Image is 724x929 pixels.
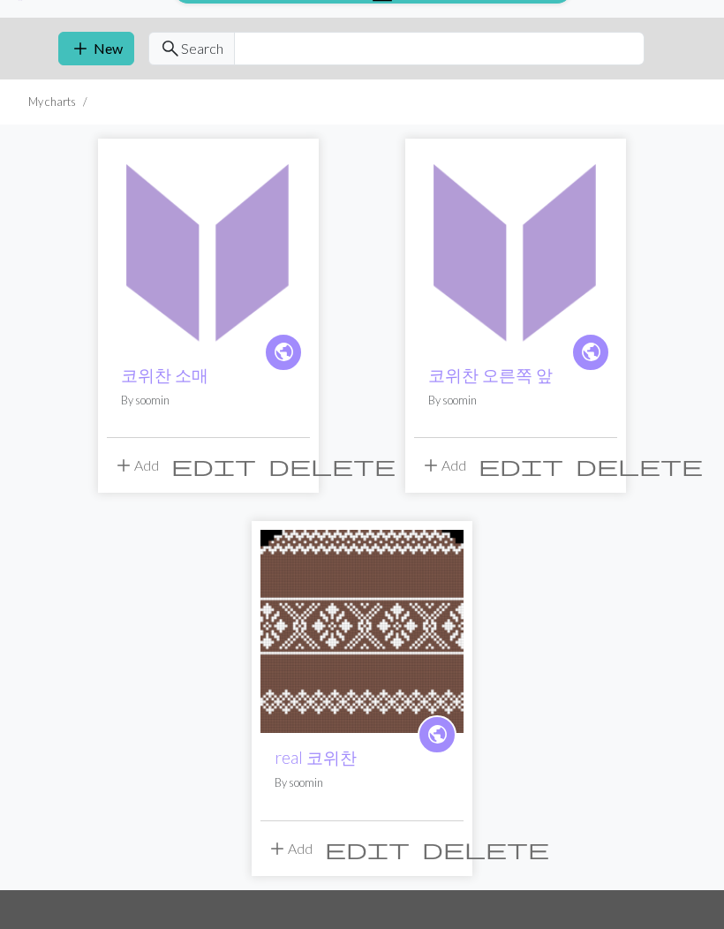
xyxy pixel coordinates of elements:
button: Add [260,832,319,865]
button: Add [107,449,165,482]
i: public [580,335,602,370]
a: public [571,333,610,372]
a: real 코위찬 [260,621,464,638]
button: New [58,32,134,65]
i: Edit [171,455,256,476]
a: 코위찬 오른쪽 앞 [428,365,553,385]
img: 코위찬 오른쪽 앞 [414,147,617,351]
i: Edit [325,838,410,859]
span: edit [479,453,563,478]
i: Edit [479,455,563,476]
span: delete [422,836,549,861]
img: 코위찬 소매 오른 [107,147,310,351]
span: edit [325,836,410,861]
span: add [420,453,441,478]
a: 코위찬 소매 오른 [107,238,310,255]
span: public [273,338,295,366]
a: real 코위찬 [275,747,357,767]
button: Delete [569,449,709,482]
span: add [267,836,288,861]
button: Add [414,449,472,482]
button: Edit [165,449,262,482]
span: Search [181,38,223,59]
span: edit [171,453,256,478]
span: delete [268,453,396,478]
a: public [264,333,303,372]
span: delete [576,453,703,478]
button: Edit [319,832,416,865]
p: By soomin [275,774,449,791]
li: My charts [28,94,76,110]
a: 코위찬 오른쪽 앞 [414,238,617,255]
a: public [418,715,456,754]
span: public [426,721,449,748]
span: public [580,338,602,366]
p: By soomin [428,392,603,409]
button: Delete [262,449,402,482]
button: Edit [472,449,569,482]
span: search [160,36,181,61]
p: By soomin [121,392,296,409]
span: add [70,36,91,61]
img: real 코위찬 [260,530,464,733]
a: 코위찬 소매 [121,365,208,385]
button: Delete [416,832,555,865]
i: public [273,335,295,370]
i: public [426,717,449,752]
span: add [113,453,134,478]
